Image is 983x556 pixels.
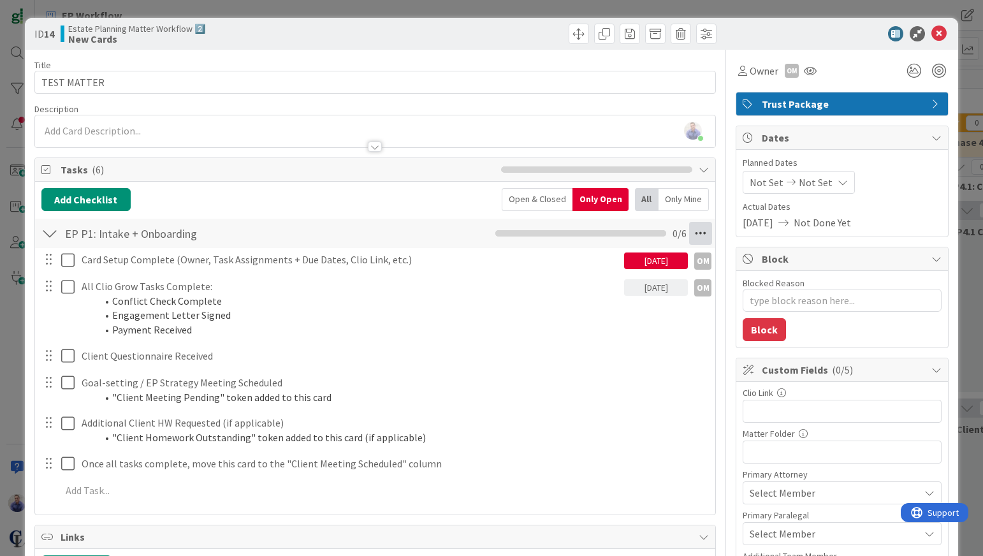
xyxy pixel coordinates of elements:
[743,470,942,479] div: Primary Attorney
[41,188,131,211] button: Add Checklist
[673,226,687,241] span: 0 / 6
[502,188,572,211] div: Open & Closed
[61,162,495,177] span: Tasks
[34,26,54,41] span: ID
[97,308,620,323] li: Engagement Letter Signed
[750,526,815,541] span: Select Member
[659,188,709,211] div: Only Mine
[785,64,799,78] div: OM
[92,163,104,176] span: ( 6 )
[82,457,707,471] p: Once all tasks complete, move this card to the "Client Meeting Scheduled" column
[750,175,783,190] span: Not Set
[97,294,620,309] li: Conflict Check Complete
[61,222,347,245] input: Add Checklist...
[762,96,925,112] span: Trust Package
[82,279,620,294] p: All Clio Grow Tasks Complete:
[97,323,620,337] li: Payment Received
[635,188,659,211] div: All
[44,27,54,40] b: 14
[97,390,707,405] li: "Client Meeting Pending" token added to this card
[743,388,942,397] div: Clio Link
[694,252,711,270] div: OM
[82,252,620,267] p: Card Setup Complete (Owner, Task Assignments + Due Dates, Clio Link, etc.)
[799,175,833,190] span: Not Set
[61,529,693,545] span: Links
[743,156,942,170] span: Planned Dates
[832,363,853,376] span: ( 0/5 )
[34,103,78,115] span: Description
[624,279,688,296] div: [DATE]
[68,24,205,34] span: Estate Planning Matter Workflow 2️⃣
[743,200,942,214] span: Actual Dates
[97,430,707,445] li: "Client Homework Outstanding" token added to this card (if applicable)
[762,362,925,377] span: Custom Fields
[82,349,707,363] p: Client Questionnaire Received
[762,251,925,267] span: Block
[762,130,925,145] span: Dates
[82,416,707,430] p: Additional Client HW Requested (if applicable)
[572,188,629,211] div: Only Open
[794,215,851,230] span: Not Done Yet
[743,429,942,438] div: Matter Folder
[743,318,786,341] button: Block
[624,252,688,269] div: [DATE]
[694,279,711,296] div: OM
[82,376,707,390] p: Goal-setting / EP Strategy Meeting Scheduled
[684,122,702,140] img: giUxrGjZtNKMuZhnGJz0o5sq7ZJoDJBO.jpg
[750,485,815,501] span: Select Member
[743,511,942,520] div: Primary Paralegal
[34,59,51,71] label: Title
[743,215,773,230] span: [DATE]
[750,63,778,78] span: Owner
[27,2,58,17] span: Support
[34,71,717,94] input: type card name here...
[743,277,805,289] label: Blocked Reason
[68,34,205,44] b: New Cards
